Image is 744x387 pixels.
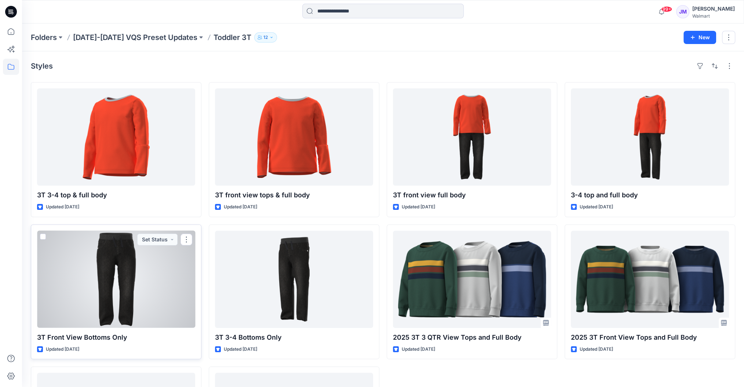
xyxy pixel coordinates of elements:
[37,190,195,200] p: 3T 3-4 top & full body
[215,231,373,328] a: 3T 3-4 Bottoms Only
[31,62,53,70] h4: Styles
[393,190,551,200] p: 3T front view full body
[263,33,268,41] p: 12
[215,88,373,186] a: 3T front view tops & full body
[661,6,672,12] span: 99+
[683,31,716,44] button: New
[676,5,689,18] div: JM
[393,231,551,328] a: 2025 3T 3 QTR View Tops and Full Body
[224,203,257,211] p: Updated [DATE]
[571,190,729,200] p: 3-4 top and full body
[31,32,57,43] a: Folders
[73,32,197,43] a: [DATE]-[DATE] VQS Preset Updates
[37,231,195,328] a: 3T Front View Bottoms Only
[37,332,195,343] p: 3T Front View Bottoms Only
[393,88,551,186] a: 3T front view full body
[224,346,257,353] p: Updated [DATE]
[215,190,373,200] p: 3T front view tops & full body
[402,346,435,353] p: Updated [DATE]
[254,32,277,43] button: 12
[571,231,729,328] a: 2025 3T Front View Tops and Full Body
[692,4,735,13] div: [PERSON_NAME]
[571,88,729,186] a: 3-4 top and full body
[46,203,79,211] p: Updated [DATE]
[215,332,373,343] p: 3T 3-4 Bottoms Only
[214,32,251,43] p: Toddler 3T
[393,332,551,343] p: 2025 3T 3 QTR View Tops and Full Body
[571,332,729,343] p: 2025 3T Front View Tops and Full Body
[692,13,735,19] div: Walmart
[580,346,613,353] p: Updated [DATE]
[580,203,613,211] p: Updated [DATE]
[46,346,79,353] p: Updated [DATE]
[37,88,195,186] a: 3T 3-4 top & full body
[402,203,435,211] p: Updated [DATE]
